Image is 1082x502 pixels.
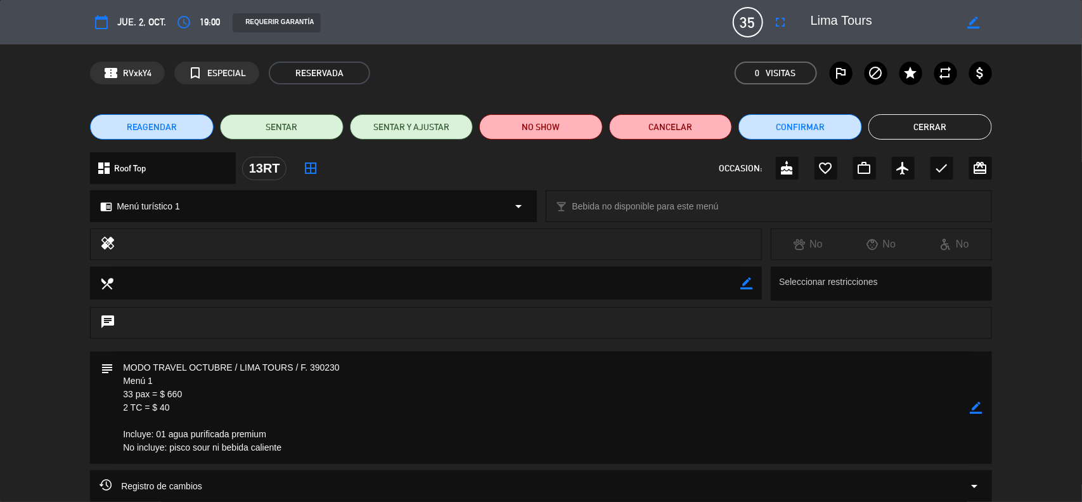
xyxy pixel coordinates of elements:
i: repeat [938,65,953,81]
i: cake [780,161,795,176]
span: confirmation_number [103,65,119,81]
i: favorite_border [818,161,834,176]
span: 19:00 [200,14,220,30]
button: calendar_today [90,11,113,34]
i: fullscreen [773,15,789,30]
span: Roof Top [114,161,146,176]
i: check [934,161,950,176]
i: calendar_today [94,15,109,30]
span: Registro de cambios [100,479,202,494]
i: attach_money [973,65,988,81]
i: turned_in_not [188,65,203,81]
button: Confirmar [738,114,862,140]
button: NO SHOW [479,114,603,140]
span: 35 [733,7,763,37]
span: 0 [756,66,760,81]
div: No [771,236,845,253]
i: card_giftcard [973,161,988,176]
i: star [903,65,918,81]
i: dashboard [96,161,112,176]
button: SENTAR [220,114,344,140]
i: block [868,65,884,81]
i: subject [100,361,113,375]
i: arrow_drop_down [967,479,982,494]
button: fullscreen [770,11,792,34]
button: Cancelar [609,114,733,140]
span: REAGENDAR [127,121,177,134]
i: work_outline [857,161,872,176]
i: border_all [303,161,318,176]
button: access_time [172,11,195,34]
button: SENTAR Y AJUSTAR [350,114,473,140]
i: outlined_flag [834,65,849,81]
em: Visitas [766,66,796,81]
i: border_color [970,402,982,414]
i: border_color [740,277,752,289]
i: border_color [968,17,980,29]
i: arrow_drop_down [512,199,527,214]
div: REQUERIR GARANTÍA [233,13,320,32]
span: Bebida no disponible para este menú [572,199,719,214]
div: No [845,236,918,253]
i: chat [100,314,115,332]
i: chrome_reader_mode [100,201,112,213]
i: healing [100,235,115,253]
i: local_bar [556,201,568,213]
i: airplanemode_active [896,161,911,176]
span: ESPECIAL [207,66,246,81]
span: RESERVADA [269,62,370,84]
div: 13RT [242,157,287,180]
span: OCCASION: [719,161,763,176]
i: local_dining [100,276,113,290]
div: No [918,236,991,253]
span: jue. 2, oct. [117,14,166,30]
button: REAGENDAR [90,114,214,140]
span: Menú turístico 1 [117,199,180,214]
span: RVxkY4 [123,66,151,81]
button: Cerrar [868,114,992,140]
i: access_time [176,15,191,30]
